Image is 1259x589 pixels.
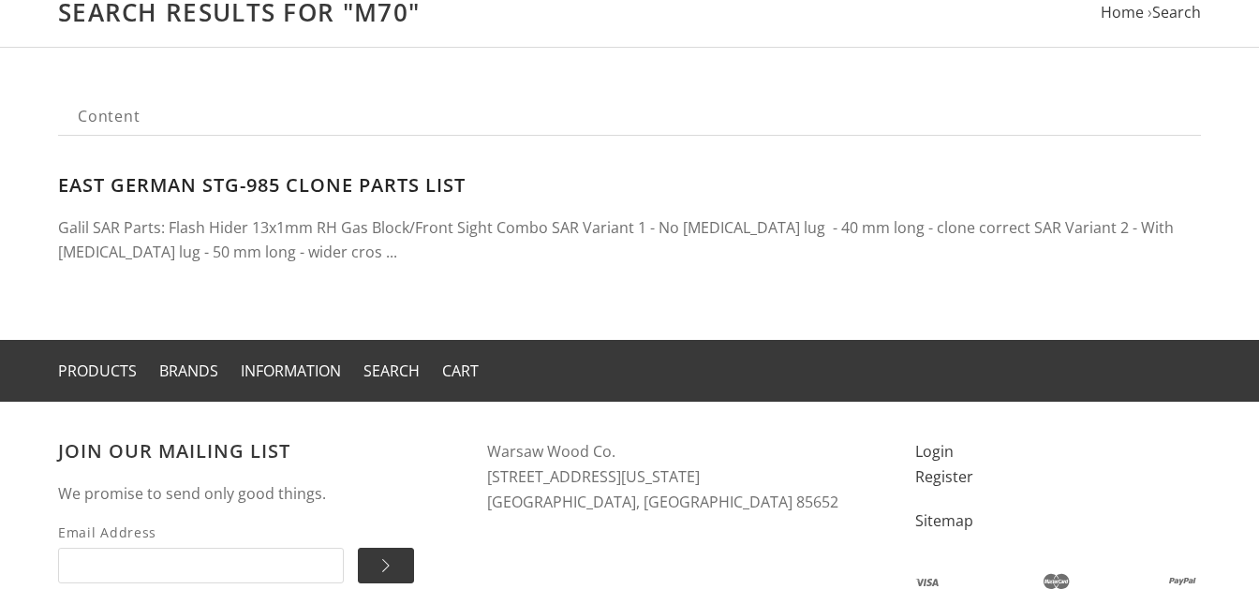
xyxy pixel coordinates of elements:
input:  [358,548,414,583]
a: Sitemap [915,510,973,531]
div: Content [58,95,160,137]
div: Galil SAR Parts: Flash Hider 13x1mm RH Gas Block/Front Sight Combo SAR Variant 1 - No [MEDICAL_DA... [58,215,1201,265]
a: Information [241,361,341,381]
h3: Join our mailing list [58,439,450,463]
a: Register [915,466,973,487]
a: Login [915,441,954,462]
a: Search [363,361,420,381]
a: East German STG-985 Clone Parts List [58,172,466,198]
a: Products [58,361,137,381]
address: Warsaw Wood Co. [STREET_ADDRESS][US_STATE] [GEOGRAPHIC_DATA], [GEOGRAPHIC_DATA] 85652 [487,439,879,514]
a: Search [1152,2,1201,22]
p: We promise to send only good things. [58,481,450,507]
span: Email Address [58,522,344,543]
input: Email Address [58,548,344,583]
a: Brands [159,361,218,381]
a: Home [1101,2,1144,22]
a: Cart [442,361,479,381]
